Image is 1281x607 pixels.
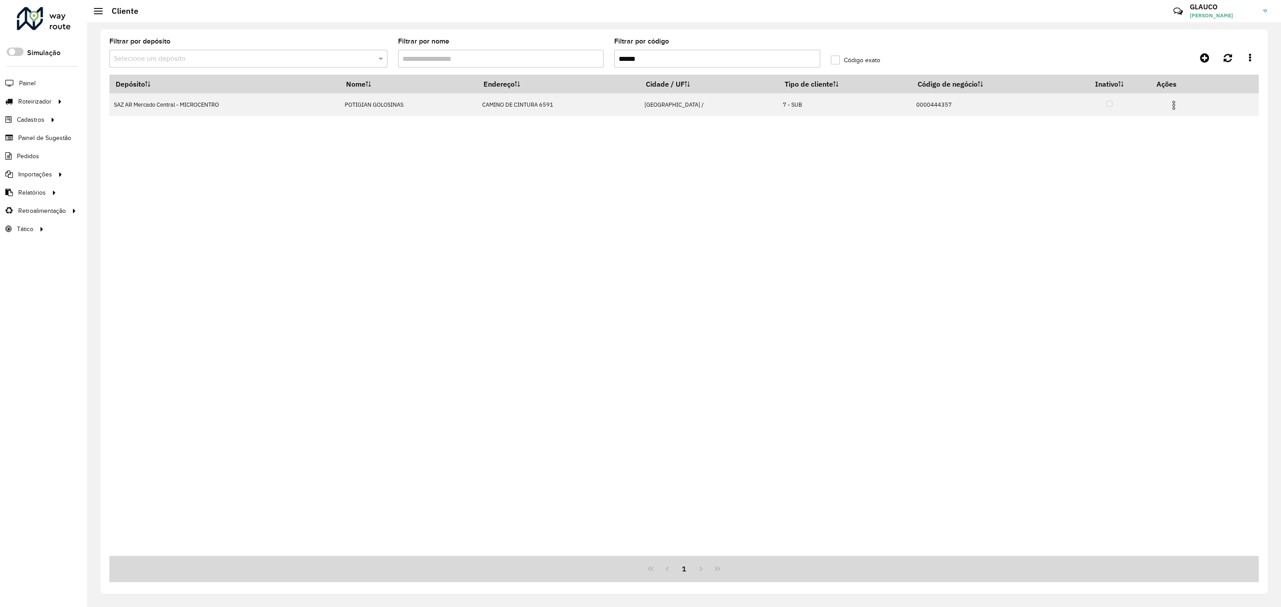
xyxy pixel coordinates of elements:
th: Ações [1151,75,1204,93]
h2: Cliente [103,6,138,16]
th: Inativo [1068,75,1151,93]
span: Painel [19,79,36,88]
th: Depósito [109,75,340,93]
label: Simulação [27,48,60,58]
th: Nome [340,75,477,93]
span: Retroalimentação [18,206,66,216]
span: Tático [17,224,33,234]
td: 7 - SUB [778,93,912,116]
td: POTIGIAN GOLOSINAS [340,93,477,116]
span: Importações [18,170,52,179]
th: Tipo de cliente [778,75,912,93]
span: Cadastros [17,115,44,124]
span: [PERSON_NAME] [1190,12,1257,20]
th: Código de negócio [912,75,1068,93]
a: Contato Rápido [1168,2,1188,21]
span: Pedidos [17,152,39,161]
td: [GEOGRAPHIC_DATA] / [640,93,778,116]
th: Cidade / UF [640,75,778,93]
span: Roteirizador [18,97,52,106]
label: Código exato [831,56,880,65]
h3: GLAUCO [1190,3,1257,11]
label: Filtrar por código [614,36,669,47]
span: Painel de Sugestão [18,133,71,143]
td: 0000444357 [912,93,1068,116]
label: Filtrar por depósito [109,36,170,47]
th: Endereço [477,75,640,93]
button: 1 [676,560,693,577]
span: Relatórios [18,188,46,197]
label: Filtrar por nome [398,36,449,47]
td: SAZ AR Mercado Central - MICROCENTRO [109,93,340,116]
td: CAMINO DE CINTURA 6591 [477,93,640,116]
